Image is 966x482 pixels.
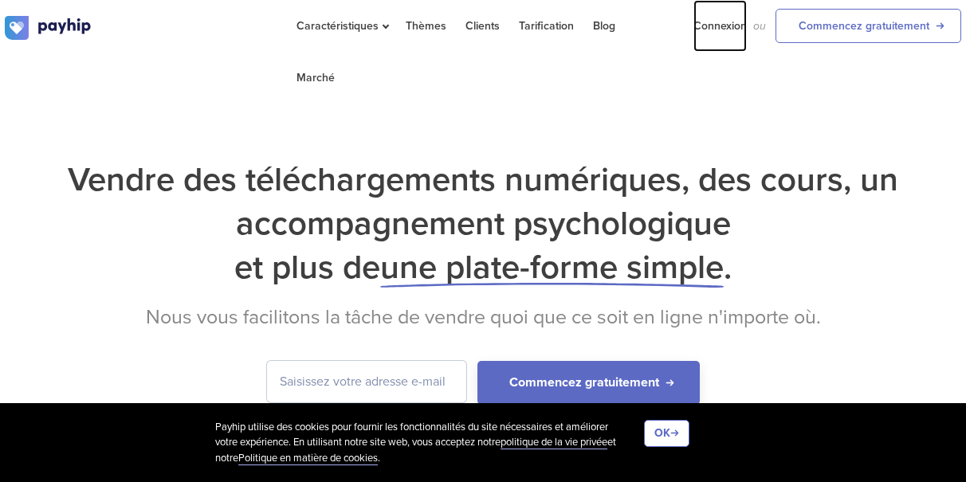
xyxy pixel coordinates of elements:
input: Saisissez votre adresse e-mail [267,361,466,402]
button: OK [644,420,689,447]
img: logo.svg [5,16,92,40]
h2: Nous vous facilitons la tâche de vendre quoi que ce soit en ligne n'importe où. [5,305,961,329]
div: Payhip utilise des cookies pour fournir les fonctionnalités du site nécessaires et améliorer votr... [215,420,644,467]
button: Commencez gratuitement [477,361,700,405]
a: Marché [296,52,335,104]
span: . [724,247,732,288]
span: Caractéristiques [296,19,387,33]
a: politique de la vie privée [501,436,607,449]
a: Politique en matière de cookies [238,452,378,465]
a: Commencez gratuitement [776,9,961,43]
h1: Vendre des téléchargements numériques, des cours, un accompagnement psychologique et plus de [5,158,961,289]
span: une plate-forme simple [380,247,724,288]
